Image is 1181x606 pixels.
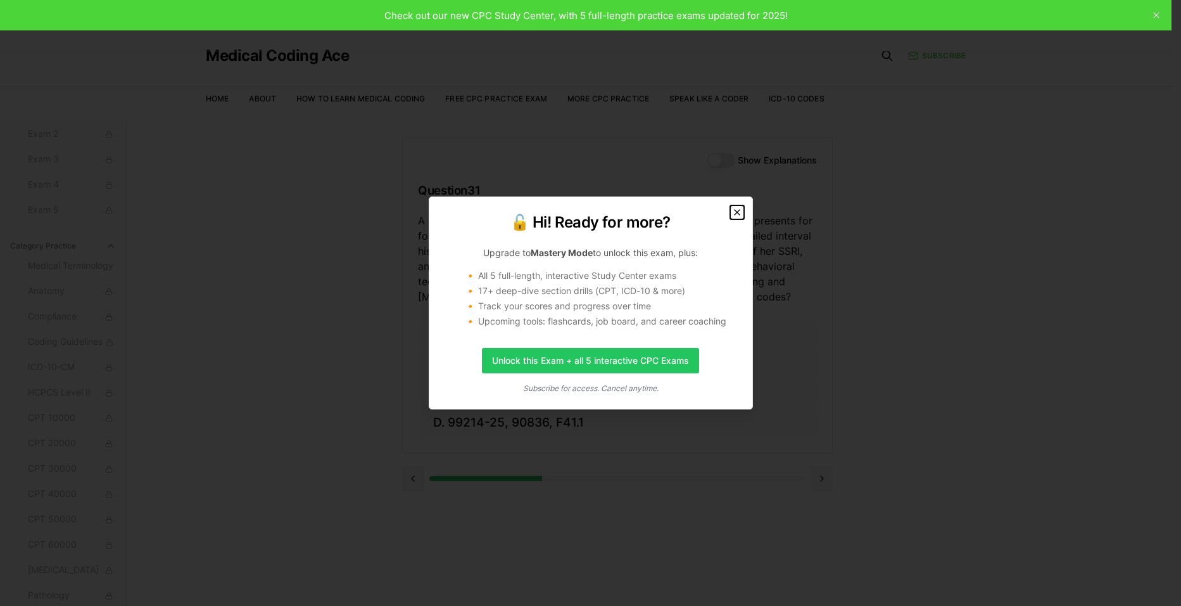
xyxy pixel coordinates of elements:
[445,247,737,259] p: Upgrade to to unlock this exam, plus:
[465,300,737,313] li: 🔸 Track your scores and progress over time
[445,212,737,233] h2: 🔓 Hi! Ready for more?
[465,315,737,328] li: 🔸 Upcoming tools: flashcards, job board, and career coaching
[531,247,593,258] strong: Mastery Mode
[465,285,737,297] li: 🔸 17+ deep-dive section drills (CPT, ICD-10 & more)
[523,384,659,393] i: Subscribe for access. Cancel anytime.
[465,269,737,282] li: 🔸 All 5 full-length, interactive Study Center exams
[482,348,699,373] a: Unlock this Exam + all 5 interactive CPC Exams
